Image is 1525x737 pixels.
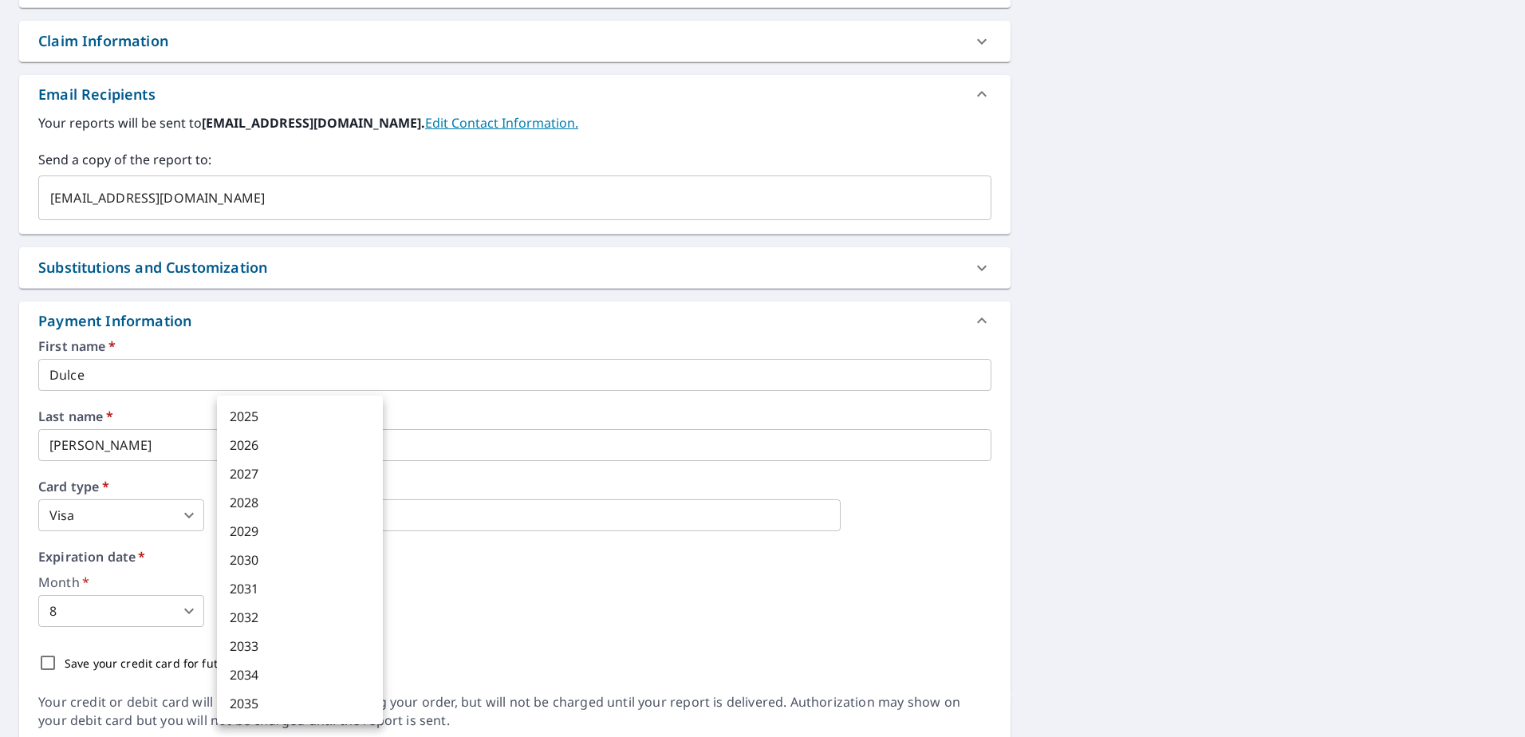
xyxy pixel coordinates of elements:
[217,632,383,660] li: 2033
[217,689,383,718] li: 2035
[217,459,383,488] li: 2027
[217,488,383,517] li: 2028
[217,546,383,574] li: 2030
[217,660,383,689] li: 2034
[217,402,383,431] li: 2025
[217,574,383,603] li: 2031
[217,603,383,632] li: 2032
[217,517,383,546] li: 2029
[217,431,383,459] li: 2026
